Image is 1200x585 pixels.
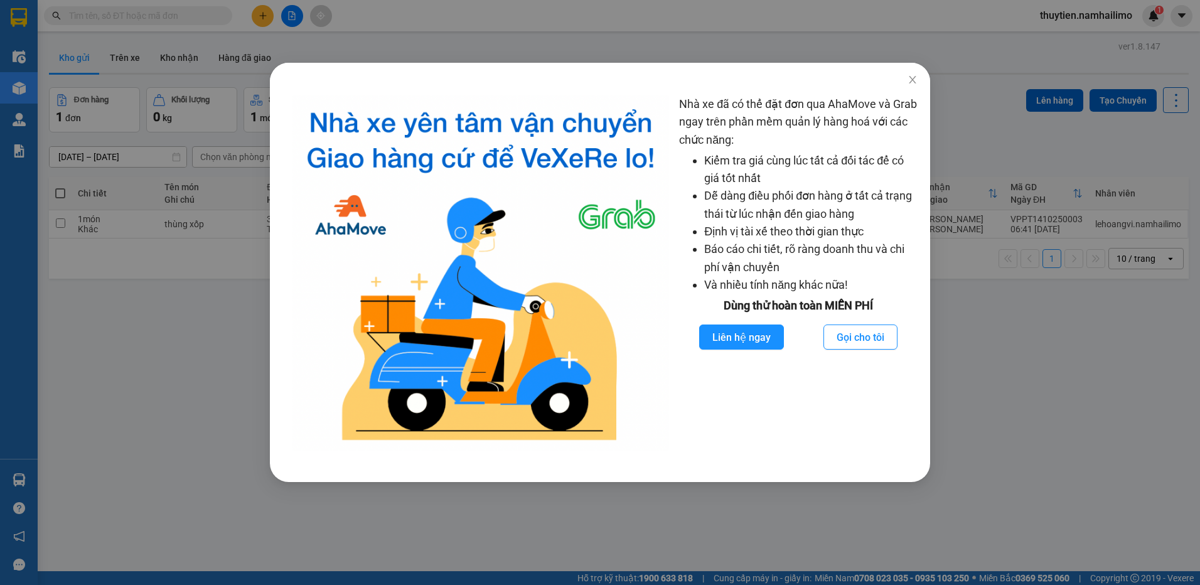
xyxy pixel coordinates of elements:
[679,95,917,451] div: Nhà xe đã có thể đặt đơn qua AhaMove và Grab ngay trên phần mềm quản lý hàng hoá với các chức năng:
[895,63,930,98] button: Close
[712,330,771,345] span: Liên hệ ngay
[679,297,917,314] div: Dùng thử hoàn toàn MIỄN PHÍ
[704,276,917,294] li: Và nhiều tính năng khác nữa!
[292,95,669,451] img: logo
[837,330,884,345] span: Gọi cho tôi
[704,240,917,276] li: Báo cáo chi tiết, rõ ràng doanh thu và chi phí vận chuyển
[908,75,918,85] span: close
[823,325,897,350] button: Gọi cho tôi
[704,187,917,223] li: Dễ dàng điều phối đơn hàng ở tất cả trạng thái từ lúc nhận đến giao hàng
[704,223,917,240] li: Định vị tài xế theo thời gian thực
[699,325,784,350] button: Liên hệ ngay
[704,152,917,188] li: Kiểm tra giá cùng lúc tất cả đối tác để có giá tốt nhất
